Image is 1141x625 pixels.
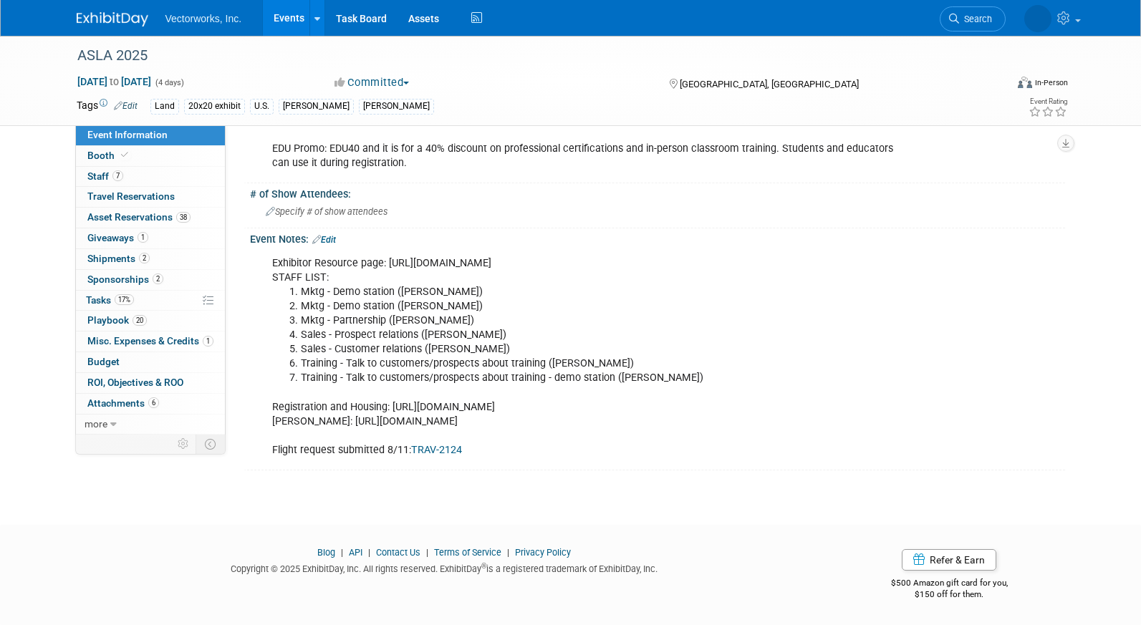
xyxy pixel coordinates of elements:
[87,190,175,202] span: Travel Reservations
[87,253,150,264] span: Shipments
[481,562,486,570] sup: ®
[959,14,992,24] span: Search
[115,294,134,305] span: 17%
[87,377,183,388] span: ROI, Objectives & ROO
[76,331,225,352] a: Misc. Expenses & Credits1
[72,43,984,69] div: ASLA 2025
[76,208,225,228] a: Asset Reservations38
[138,232,148,243] span: 1
[77,559,813,576] div: Copyright © 2025 ExhibitDay, Inc. All rights reserved. ExhibitDay is a registered trademark of Ex...
[434,547,501,558] a: Terms of Service
[266,206,387,217] span: Specify # of show attendees
[86,294,134,306] span: Tasks
[680,79,859,89] span: [GEOGRAPHIC_DATA], [GEOGRAPHIC_DATA]
[76,415,225,435] a: more
[77,12,148,26] img: ExhibitDay
[262,249,907,465] div: Exhibitor Resource page: [URL][DOMAIN_NAME] STAFF LIST: Registration and Housing: [URL][DOMAIN_NA...
[87,232,148,243] span: Giveaways
[411,444,462,456] a: TRAV-2124
[329,75,415,90] button: Committed
[133,315,147,326] span: 20
[312,235,336,245] a: Edit
[87,335,213,347] span: Misc. Expenses & Credits
[87,356,120,367] span: Budget
[85,418,107,430] span: more
[114,101,138,111] a: Edit
[76,249,225,269] a: Shipments2
[87,129,168,140] span: Event Information
[279,99,354,114] div: [PERSON_NAME]
[76,270,225,290] a: Sponsorships2
[940,6,1006,32] a: Search
[196,435,225,453] td: Toggle Event Tabs
[359,99,434,114] div: [PERSON_NAME]
[250,99,274,114] div: U.S.
[76,167,225,187] a: Staff7
[87,397,159,409] span: Attachments
[76,146,225,166] a: Booth
[171,435,196,453] td: Personalize Event Tab Strip
[349,547,362,558] a: API
[87,150,131,161] span: Booth
[262,106,907,178] div: TSASLAVW25 EDU Promo: EDU40 and it is for a 40% discount on professional certifications and in-pe...
[154,78,184,87] span: (4 days)
[76,125,225,145] a: Event Information
[87,273,163,285] span: Sponsorships
[1034,77,1068,88] div: In-Person
[834,588,1065,601] div: $150 off for them.
[76,311,225,331] a: Playbook20
[87,211,191,223] span: Asset Reservations
[301,285,899,299] li: Mktg - Demo station ([PERSON_NAME])
[301,299,899,314] li: Mktg - Demo station ([PERSON_NAME])
[250,228,1065,247] div: Event Notes:
[203,336,213,347] span: 1
[150,99,179,114] div: Land
[423,547,432,558] span: |
[834,568,1065,601] div: $500 Amazon gift card for you,
[902,549,996,571] a: Refer & Earn
[76,291,225,311] a: Tasks17%
[301,357,899,371] li: Training - Talk to customers/prospects about training ([PERSON_NAME])
[301,371,899,385] li: Training - Talk to customers/prospects about training - demo station ([PERSON_NAME])
[121,151,128,159] i: Booth reservation complete
[148,397,159,408] span: 6
[153,273,163,284] span: 2
[365,547,374,558] span: |
[176,212,191,223] span: 38
[250,183,1065,201] div: # of Show Attendees:
[76,228,225,248] a: Giveaways1
[76,373,225,393] a: ROI, Objectives & ROO
[77,75,152,88] span: [DATE] [DATE]
[1024,5,1051,32] img: Laura Bucci
[76,352,225,372] a: Budget
[1018,77,1032,88] img: Format-Inperson.png
[139,253,150,263] span: 2
[76,187,225,207] a: Travel Reservations
[87,170,123,182] span: Staff
[77,98,138,115] td: Tags
[301,342,899,357] li: Sales - Customer relations ([PERSON_NAME])
[317,547,335,558] a: Blog
[1029,98,1067,105] div: Event Rating
[112,170,123,181] span: 7
[376,547,420,558] a: Contact Us
[337,547,347,558] span: |
[165,13,242,24] span: Vectorworks, Inc.
[76,394,225,414] a: Attachments6
[107,76,121,87] span: to
[87,314,147,326] span: Playbook
[515,547,571,558] a: Privacy Policy
[504,547,513,558] span: |
[301,314,899,328] li: Mktg - Partnership ([PERSON_NAME])
[184,99,245,114] div: 20x20 exhibit
[301,328,899,342] li: Sales - Prospect relations ([PERSON_NAME])
[921,74,1069,96] div: Event Format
